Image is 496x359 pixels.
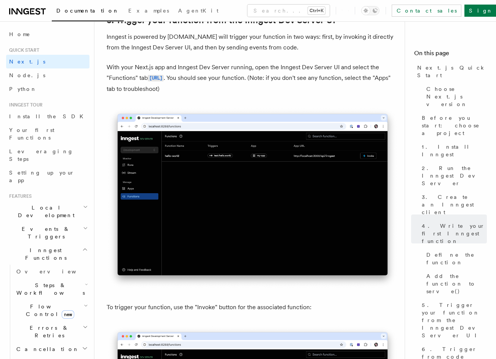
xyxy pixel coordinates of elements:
a: Your first Functions [6,123,89,145]
a: 1. Install Inngest [419,140,487,161]
span: new [62,310,74,319]
a: Before you start: choose a project [419,111,487,140]
span: Node.js [9,72,45,78]
a: Contact sales [392,5,461,17]
span: 4. Write your first Inngest function [422,222,487,245]
button: Steps & Workflows [13,278,89,300]
span: 2. Run the Inngest Dev Server [422,164,487,187]
a: AgentKit [174,2,223,21]
a: 2. Run the Inngest Dev Server [419,161,487,190]
span: Before you start: choose a project [422,114,487,137]
a: 4. Write your first Inngest function [419,219,487,248]
span: Leveraging Steps [9,148,73,162]
a: Setting up your app [6,166,89,187]
code: [URL] [148,75,164,81]
a: [URL] [148,74,164,81]
span: Next.js Quick Start [417,64,487,79]
h4: On this page [414,49,487,61]
span: Flow Control [13,303,84,318]
span: Next.js [9,59,45,65]
a: Next.js [6,55,89,68]
a: Leveraging Steps [6,145,89,166]
span: Add the function to serve() [426,272,487,295]
a: Documentation [52,2,124,21]
a: Python [6,82,89,96]
button: Inngest Functions [6,243,89,265]
button: Toggle dark mode [361,6,380,15]
button: Flow Controlnew [13,300,89,321]
span: Local Development [6,204,83,219]
button: Events & Triggers [6,222,89,243]
p: To trigger your function, use the "Invoke" button for the associated function: [107,302,399,313]
span: Events & Triggers [6,225,83,240]
span: Your first Functions [9,127,54,141]
span: Choose Next.js version [426,85,487,108]
span: Steps & Workflows [13,281,85,297]
a: Examples [124,2,174,21]
img: Inngest Dev Server web interface's functions tab with functions listed [107,106,399,290]
span: Python [9,86,37,92]
a: Choose Next.js version [423,82,487,111]
span: Install the SDK [9,113,88,119]
button: Search...Ctrl+K [247,5,330,17]
span: Examples [128,8,169,14]
p: With your Next.js app and Inngest Dev Server running, open the Inngest Dev Server UI and select t... [107,62,399,94]
span: AgentKit [178,8,218,14]
button: Errors & Retries [13,321,89,342]
button: Cancellation [13,342,89,356]
a: Next.js Quick Start [414,61,487,82]
a: Home [6,27,89,41]
span: 5. Trigger your function from the Inngest Dev Server UI [422,301,487,339]
a: Add the function to serve() [423,269,487,298]
span: Errors & Retries [13,324,83,339]
span: 1. Install Inngest [422,143,487,158]
a: 3. Create an Inngest client [419,190,487,219]
kbd: Ctrl+K [308,7,325,14]
p: Inngest is powered by [DOMAIN_NAME] will trigger your function in two ways: first, by invoking it... [107,32,399,53]
span: Features [6,193,32,199]
span: Setting up your app [9,170,75,183]
span: Quick start [6,47,39,53]
span: Cancellation [13,345,79,353]
a: Overview [13,265,89,278]
span: Define the function [426,251,487,266]
a: Install the SDK [6,110,89,123]
span: Inngest Functions [6,246,82,262]
span: Inngest tour [6,102,43,108]
span: Overview [16,268,95,275]
button: Local Development [6,201,89,222]
span: Documentation [56,8,119,14]
a: 5. Trigger your function from the Inngest Dev Server UI [419,298,487,342]
span: Home [9,30,30,38]
span: 3. Create an Inngest client [422,193,487,216]
a: Node.js [6,68,89,82]
a: Define the function [423,248,487,269]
